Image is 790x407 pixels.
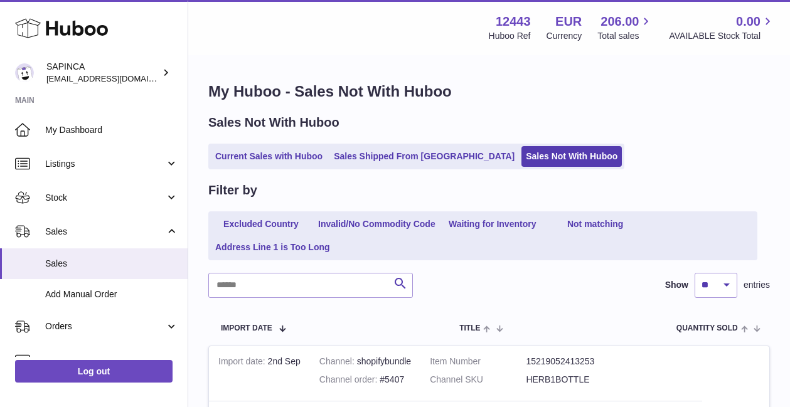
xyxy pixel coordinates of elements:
[597,13,653,42] a: 206.00 Total sales
[46,61,159,85] div: SAPINCA
[209,346,310,401] td: 2nd Sep
[211,214,311,235] a: Excluded Country
[459,324,480,332] span: Title
[547,30,582,42] div: Currency
[211,237,334,258] a: Address Line 1 is Too Long
[319,374,411,386] div: #5407
[496,13,531,30] strong: 12443
[521,146,622,167] a: Sales Not With Huboo
[45,158,165,170] span: Listings
[45,192,165,204] span: Stock
[208,114,339,131] h2: Sales Not With Huboo
[314,214,440,235] a: Invalid/No Commodity Code
[319,374,380,388] strong: Channel order
[15,63,34,82] img: info@sapinca.com
[211,146,327,167] a: Current Sales with Huboo
[736,13,761,30] span: 0.00
[218,356,268,369] strong: Import date
[45,226,165,238] span: Sales
[676,324,738,332] span: Quantity Sold
[221,324,272,332] span: Import date
[319,356,411,367] div: shopifybundle
[442,214,543,235] a: Waiting for Inventory
[45,124,178,136] span: My Dashboard
[669,30,775,42] span: AVAILABLE Stock Total
[45,320,165,332] span: Orders
[489,30,531,42] div: Huboo Ref
[526,356,622,367] dd: 15219052413253
[329,146,519,167] a: Sales Shipped From [GEOGRAPHIC_DATA]
[526,374,622,386] dd: HERB1BOTTLE
[430,356,526,367] dt: Item Number
[208,82,770,102] h1: My Huboo - Sales Not With Huboo
[744,279,770,291] span: entries
[15,360,173,383] a: Log out
[319,356,357,369] strong: Channel
[208,182,257,199] h2: Filter by
[669,13,775,42] a: 0.00 AVAILABLE Stock Total
[665,279,688,291] label: Show
[46,73,184,83] span: [EMAIL_ADDRESS][DOMAIN_NAME]
[45,258,178,270] span: Sales
[545,214,646,235] a: Not matching
[45,354,178,366] span: Usage
[555,13,582,30] strong: EUR
[601,13,639,30] span: 206.00
[430,374,526,386] dt: Channel SKU
[45,288,178,300] span: Add Manual Order
[597,30,653,42] span: Total sales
